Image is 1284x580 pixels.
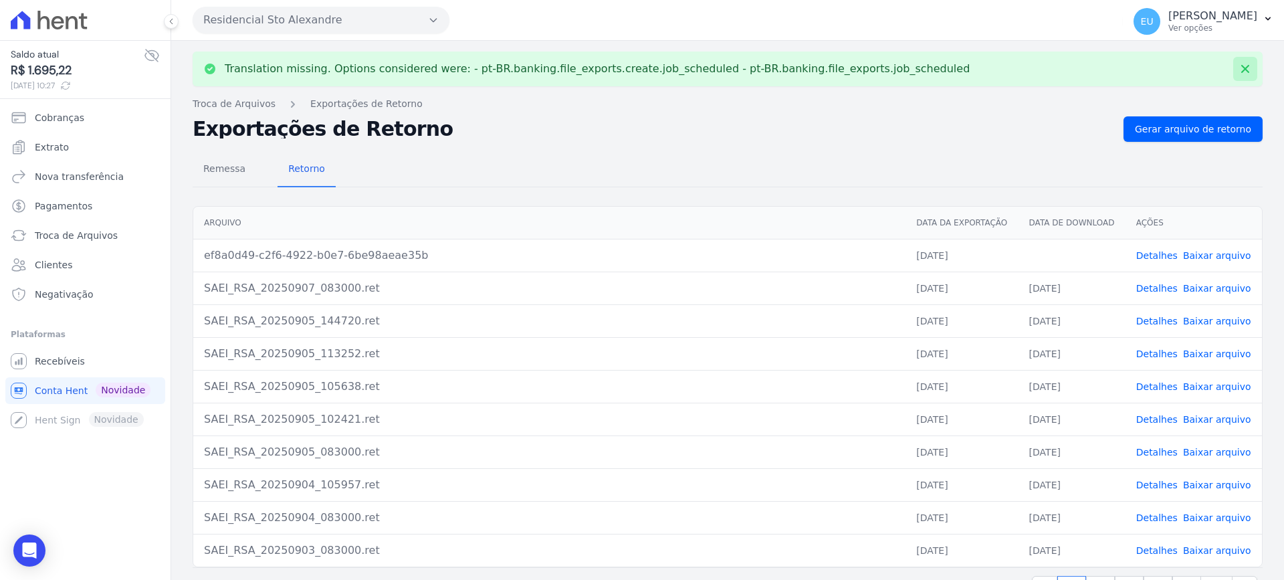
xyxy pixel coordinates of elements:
span: Clientes [35,258,72,272]
div: Plataformas [11,326,160,343]
a: Detalhes [1136,480,1178,490]
th: Data da Exportação [905,207,1018,239]
a: Baixar arquivo [1183,250,1251,261]
td: [DATE] [1019,468,1126,501]
span: R$ 1.695,22 [11,62,144,80]
td: [DATE] [1019,534,1126,567]
td: [DATE] [1019,370,1126,403]
p: Ver opções [1168,23,1257,33]
div: SAEI_RSA_20250905_102421.ret [204,411,895,427]
div: SAEI_RSA_20250905_144720.ret [204,313,895,329]
td: [DATE] [1019,304,1126,337]
span: Saldo atual [11,47,144,62]
th: Arquivo [193,207,905,239]
a: Nova transferência [5,163,165,190]
a: Conta Hent Novidade [5,377,165,404]
a: Clientes [5,252,165,278]
td: [DATE] [905,534,1018,567]
span: Nova transferência [35,170,124,183]
th: Ações [1126,207,1262,239]
a: Baixar arquivo [1183,545,1251,556]
td: [DATE] [905,304,1018,337]
button: Residencial Sto Alexandre [193,7,449,33]
a: Detalhes [1136,381,1178,392]
div: SAEI_RSA_20250907_083000.ret [204,280,895,296]
a: Baixar arquivo [1183,381,1251,392]
a: Baixar arquivo [1183,316,1251,326]
div: SAEI_RSA_20250904_083000.ret [204,510,895,526]
span: Remessa [195,155,253,182]
a: Detalhes [1136,250,1178,261]
td: [DATE] [905,370,1018,403]
a: Detalhes [1136,349,1178,359]
a: Remessa [193,153,256,187]
div: SAEI_RSA_20250905_113252.ret [204,346,895,362]
a: Baixar arquivo [1183,349,1251,359]
a: Negativação [5,281,165,308]
a: Baixar arquivo [1183,447,1251,458]
a: Detalhes [1136,545,1178,556]
p: [PERSON_NAME] [1168,9,1257,23]
span: Recebíveis [35,355,85,368]
td: [DATE] [1019,436,1126,468]
td: [DATE] [905,403,1018,436]
td: [DATE] [905,239,1018,272]
span: Retorno [280,155,333,182]
div: ef8a0d49-c2f6-4922-b0e7-6be98aeae35b [204,248,895,264]
a: Recebíveis [5,348,165,375]
a: Extrato [5,134,165,161]
a: Detalhes [1136,414,1178,425]
td: [DATE] [1019,403,1126,436]
a: Baixar arquivo [1183,414,1251,425]
td: [DATE] [905,501,1018,534]
span: Gerar arquivo de retorno [1135,122,1251,136]
td: [DATE] [1019,272,1126,304]
span: Cobranças [35,111,84,124]
a: Detalhes [1136,447,1178,458]
a: Detalhes [1136,316,1178,326]
button: EU [PERSON_NAME] Ver opções [1123,3,1284,40]
div: SAEI_RSA_20250903_083000.ret [204,543,895,559]
div: SAEI_RSA_20250904_105957.ret [204,477,895,493]
span: Novidade [96,383,150,397]
a: Pagamentos [5,193,165,219]
td: [DATE] [905,337,1018,370]
a: Baixar arquivo [1183,480,1251,490]
div: SAEI_RSA_20250905_105638.ret [204,379,895,395]
div: SAEI_RSA_20250905_083000.ret [204,444,895,460]
span: Negativação [35,288,94,301]
span: Extrato [35,140,69,154]
a: Troca de Arquivos [193,97,276,111]
div: Open Intercom Messenger [13,535,45,567]
td: [DATE] [1019,337,1126,370]
a: Baixar arquivo [1183,283,1251,294]
th: Data de Download [1019,207,1126,239]
span: [DATE] 10:27 [11,80,144,92]
nav: Breadcrumb [193,97,1263,111]
a: Gerar arquivo de retorno [1123,116,1263,142]
h2: Exportações de Retorno [193,120,1113,138]
span: Conta Hent [35,384,88,397]
a: Detalhes [1136,283,1178,294]
p: Translation missing. Options considered were: - pt-BR.banking.file_exports.create.job_scheduled -... [225,62,970,76]
td: [DATE] [1019,501,1126,534]
a: Detalhes [1136,512,1178,523]
a: Retorno [278,153,336,187]
a: Troca de Arquivos [5,222,165,249]
td: [DATE] [905,436,1018,468]
nav: Sidebar [11,104,160,433]
a: Baixar arquivo [1183,512,1251,523]
a: Exportações de Retorno [310,97,423,111]
span: EU [1141,17,1154,26]
span: Pagamentos [35,199,92,213]
a: Cobranças [5,104,165,131]
span: Troca de Arquivos [35,229,118,242]
td: [DATE] [905,468,1018,501]
td: [DATE] [905,272,1018,304]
